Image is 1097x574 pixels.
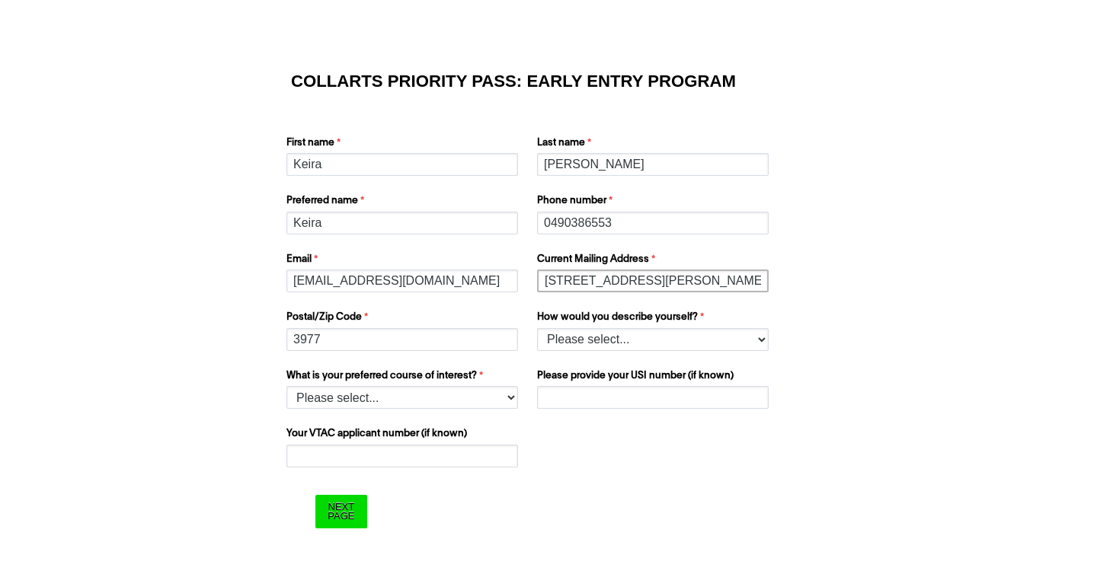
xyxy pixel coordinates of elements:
label: Phone number [537,193,772,212]
input: Next Page [315,495,366,528]
label: First name [286,136,522,154]
input: Please provide your USI number (if known) [537,386,769,409]
label: Preferred name [286,193,522,212]
input: Last name [537,153,769,176]
input: Postal/Zip Code [286,328,518,351]
label: Last name [537,136,772,154]
label: Email [286,252,522,270]
input: First name [286,153,518,176]
select: What is your preferred course of interest? [286,386,518,409]
label: What is your preferred course of interest? [286,368,522,387]
label: Postal/Zip Code [286,310,522,328]
label: Your VTAC applicant number (if known) [286,426,522,445]
input: Email [286,269,518,292]
h1: COLLARTS PRIORITY PASS: EARLY ENTRY PROGRAM [291,74,806,89]
input: Current Mailing Address [537,269,769,292]
input: Preferred name [286,212,518,234]
input: Phone number [537,212,769,234]
label: Current Mailing Address [537,252,772,270]
label: Please provide your USI number (if known) [537,368,772,387]
select: How would you describe yourself? [537,328,769,351]
input: Your VTAC applicant number (if known) [286,445,518,467]
label: How would you describe yourself? [537,310,772,328]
